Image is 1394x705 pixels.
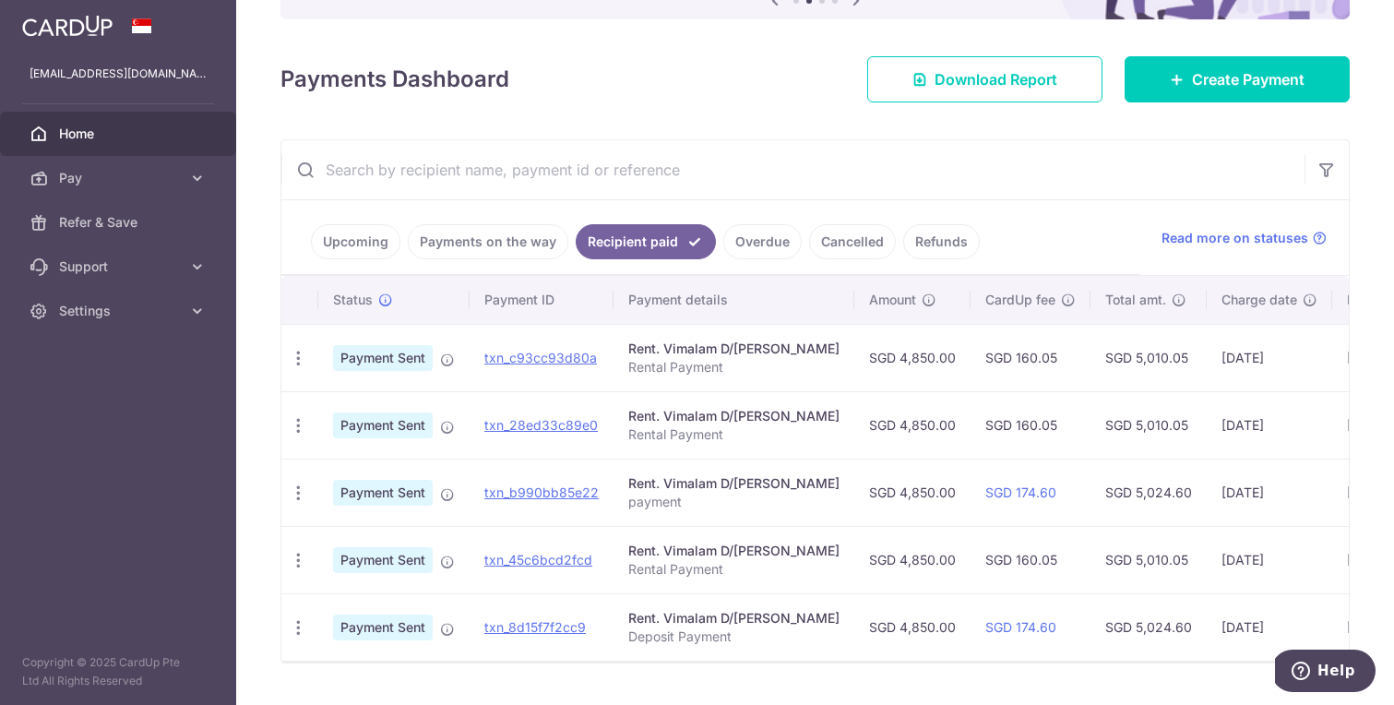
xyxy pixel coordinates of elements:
a: Cancelled [809,224,896,259]
span: Read more on statuses [1162,229,1308,247]
span: Charge date [1221,291,1297,309]
span: Payment Sent [333,547,433,573]
td: SGD 5,024.60 [1090,593,1207,661]
td: [DATE] [1207,593,1332,661]
span: Home [59,125,181,143]
span: Download Report [935,68,1057,90]
td: SGD 4,850.00 [854,593,971,661]
div: Rent. Vimalam D/[PERSON_NAME] [628,407,840,425]
td: SGD 4,850.00 [854,459,971,526]
span: Amount [869,291,916,309]
span: Payment Sent [333,480,433,506]
span: Payment Sent [333,615,433,640]
td: SGD 5,010.05 [1090,526,1207,593]
span: Total amt. [1105,291,1166,309]
a: Download Report [867,56,1102,102]
td: SGD 5,024.60 [1090,459,1207,526]
a: Upcoming [311,224,400,259]
a: SGD 174.60 [985,619,1056,635]
a: SGD 174.60 [985,484,1056,500]
img: CardUp [22,15,113,37]
a: Overdue [723,224,802,259]
a: txn_28ed33c89e0 [484,417,598,433]
a: txn_8d15f7f2cc9 [484,619,586,635]
span: Payment Sent [333,345,433,371]
a: Payments on the way [408,224,568,259]
div: Rent. Vimalam D/[PERSON_NAME] [628,340,840,358]
p: Rental Payment [628,560,840,579]
p: Deposit Payment [628,627,840,646]
td: SGD 4,850.00 [854,391,971,459]
span: Status [333,291,373,309]
span: Pay [59,169,181,187]
iframe: Opens a widget where you can find more information [1275,650,1376,696]
td: SGD 5,010.05 [1090,391,1207,459]
td: SGD 5,010.05 [1090,324,1207,391]
span: Create Payment [1192,68,1305,90]
td: [DATE] [1207,526,1332,593]
p: payment [628,493,840,511]
p: [EMAIL_ADDRESS][DOMAIN_NAME] [30,65,207,83]
a: txn_c93cc93d80a [484,350,597,365]
span: Settings [59,302,181,320]
td: SGD 160.05 [971,324,1090,391]
p: Rental Payment [628,358,840,376]
p: Rental Payment [628,425,840,444]
td: SGD 4,850.00 [854,526,971,593]
td: SGD 160.05 [971,391,1090,459]
a: txn_b990bb85e22 [484,484,599,500]
h4: Payments Dashboard [280,63,509,96]
a: Recipient paid [576,224,716,259]
td: [DATE] [1207,324,1332,391]
th: Payment details [614,276,854,324]
div: Rent. Vimalam D/[PERSON_NAME] [628,609,840,627]
a: Create Payment [1125,56,1350,102]
div: Rent. Vimalam D/[PERSON_NAME] [628,474,840,493]
span: Payment Sent [333,412,433,438]
span: CardUp fee [985,291,1055,309]
div: Rent. Vimalam D/[PERSON_NAME] [628,542,840,560]
input: Search by recipient name, payment id or reference [281,140,1305,199]
a: Refunds [903,224,980,259]
td: SGD 160.05 [971,526,1090,593]
a: txn_45c6bcd2fcd [484,552,592,568]
th: Payment ID [470,276,614,324]
td: SGD 4,850.00 [854,324,971,391]
a: Read more on statuses [1162,229,1327,247]
td: [DATE] [1207,391,1332,459]
span: Refer & Save [59,213,181,232]
span: Support [59,257,181,276]
td: [DATE] [1207,459,1332,526]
